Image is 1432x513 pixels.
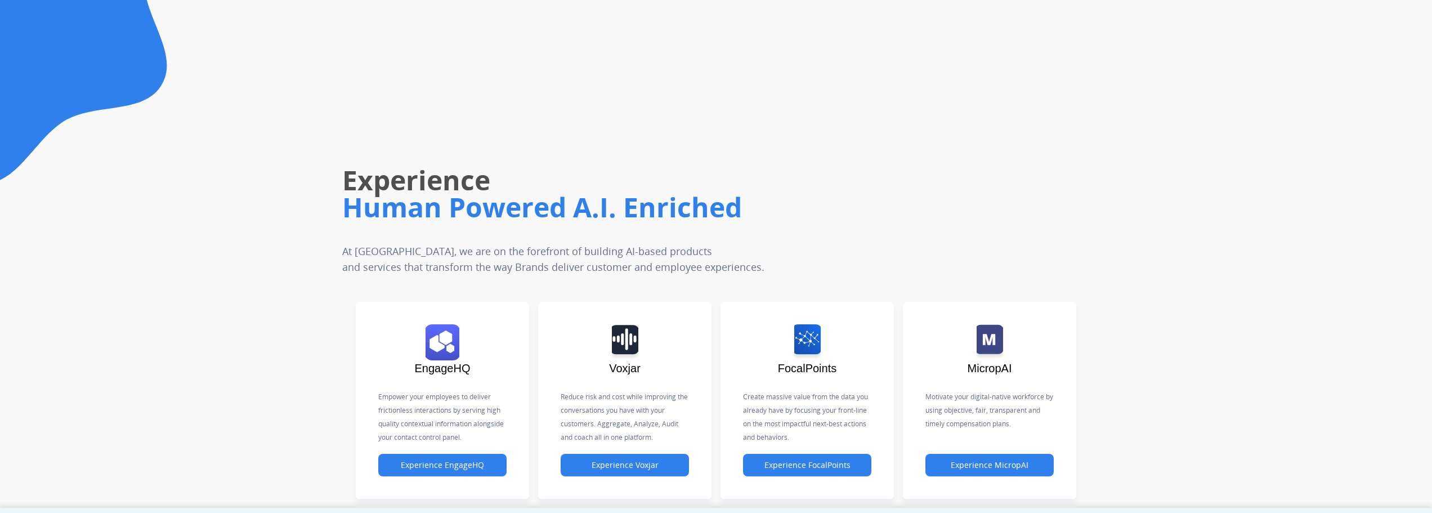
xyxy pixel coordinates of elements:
h1: Human Powered A.I. Enriched [342,189,997,225]
span: MicropAI [968,362,1012,374]
a: Experience FocalPoints [743,461,871,470]
p: Reduce risk and cost while improving the conversations you have with your customers. Aggregate, A... [561,390,689,444]
button: Experience MicropAI [925,454,1054,476]
img: logo [977,324,1003,360]
img: logo [794,324,821,360]
p: Empower your employees to deliver frictionless interactions by serving high quality contextual in... [378,390,507,444]
p: Create massive value from the data you already have by focusing your front-line on the most impac... [743,390,871,444]
button: Experience EngageHQ [378,454,507,476]
span: EngageHQ [415,362,471,374]
img: logo [426,324,459,360]
a: Experience EngageHQ [378,461,507,470]
button: Experience Voxjar [561,454,689,476]
p: Motivate your digital-native workforce by using objective, fair, transparent and timely compensat... [925,390,1054,431]
button: Experience FocalPoints [743,454,871,476]
h1: Experience [342,162,997,198]
img: logo [612,324,638,360]
span: FocalPoints [778,362,837,374]
a: Experience MicropAI [925,461,1054,470]
span: Voxjar [609,362,641,374]
a: Experience Voxjar [561,461,689,470]
p: At [GEOGRAPHIC_DATA], we are on the forefront of building AI-based products and services that tra... [342,243,925,275]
